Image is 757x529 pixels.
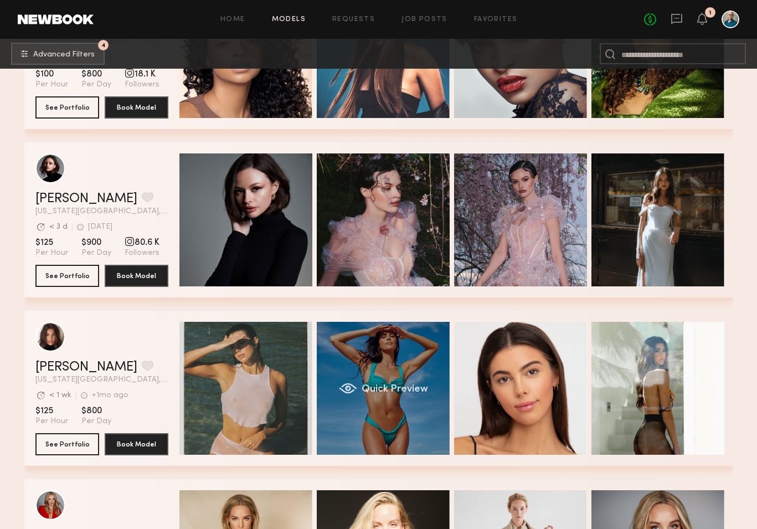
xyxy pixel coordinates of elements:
[33,51,95,59] span: Advanced Filters
[81,417,111,427] span: Per Day
[709,10,712,16] div: 1
[125,80,159,90] span: Followers
[105,433,168,455] button: Book Model
[361,384,428,394] span: Quick Preview
[35,96,99,119] button: See Portfolio
[101,43,106,48] span: 4
[35,361,137,374] a: [PERSON_NAME]
[49,223,68,231] div: < 3 d
[35,376,168,384] span: [US_STATE][GEOGRAPHIC_DATA], [GEOGRAPHIC_DATA]
[272,16,306,23] a: Models
[81,69,111,80] span: $800
[35,405,68,417] span: $125
[35,192,137,206] a: [PERSON_NAME]
[81,80,111,90] span: Per Day
[81,405,111,417] span: $800
[92,392,128,399] div: +1mo ago
[35,80,68,90] span: Per Hour
[125,248,159,258] span: Followers
[88,223,112,231] div: [DATE]
[11,43,105,65] button: 4Advanced Filters
[401,16,447,23] a: Job Posts
[125,237,159,248] span: 80.6 K
[49,392,71,399] div: < 1 wk
[35,433,99,455] button: See Portfolio
[81,237,111,248] span: $900
[35,248,68,258] span: Per Hour
[125,69,159,80] span: 18.1 K
[35,265,99,287] button: See Portfolio
[35,237,68,248] span: $125
[81,248,111,258] span: Per Day
[35,417,68,427] span: Per Hour
[35,69,68,80] span: $100
[105,265,168,287] button: Book Model
[474,16,518,23] a: Favorites
[105,96,168,119] button: Book Model
[332,16,375,23] a: Requests
[220,16,245,23] a: Home
[35,208,168,215] span: [US_STATE][GEOGRAPHIC_DATA], [GEOGRAPHIC_DATA]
